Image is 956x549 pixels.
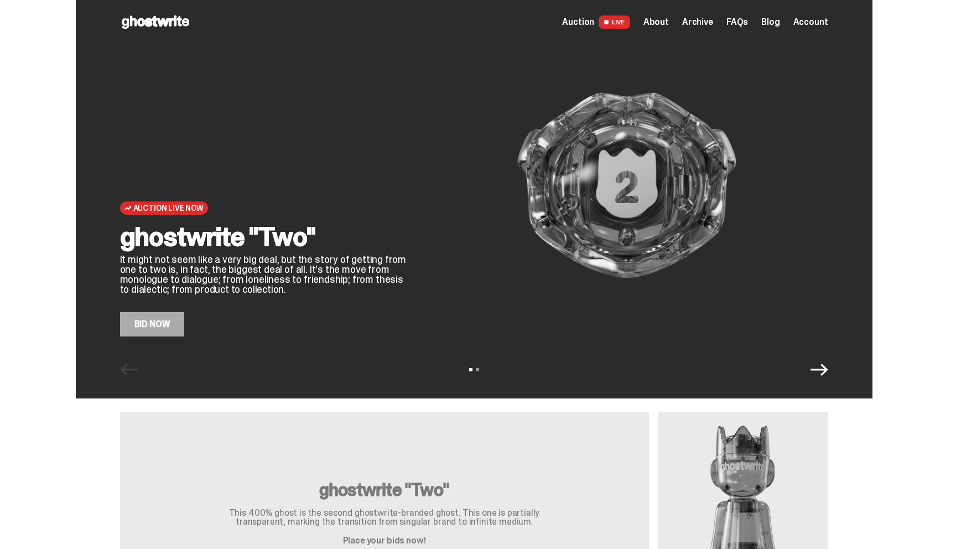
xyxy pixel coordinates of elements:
[120,312,185,336] a: Bid Now
[810,361,828,379] button: Next
[207,509,562,526] p: This 400% ghost is the second ghostwrite-branded ghost. This one is partially transparent, markin...
[207,481,562,499] h3: ghostwrite "Two"
[133,204,204,213] span: Auction Live Now
[793,18,828,27] a: Account
[726,18,748,27] a: FAQs
[207,536,562,545] p: Place your bids now!
[562,15,630,29] a: Auction LIVE
[599,15,630,29] span: LIVE
[562,18,594,27] span: Auction
[469,368,472,371] button: View slide 1
[425,34,828,336] img: ghostwrite "Two"
[761,18,780,27] a: Blog
[120,255,408,294] p: It might not seem like a very big deal, but the story of getting from one to two is, in fact, the...
[682,18,713,27] a: Archive
[643,18,669,27] a: About
[120,224,408,250] h2: ghostwrite "Two"
[476,368,479,371] button: View slide 2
